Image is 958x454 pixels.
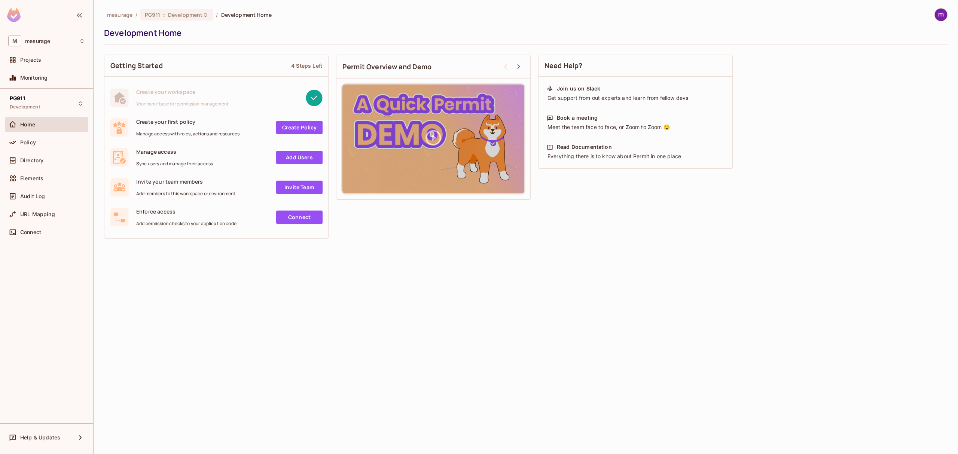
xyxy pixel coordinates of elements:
img: SReyMgAAAABJRU5ErkJggg== [7,8,21,22]
div: Book a meeting [557,114,598,122]
span: Home [20,122,36,128]
span: Directory [20,157,43,163]
a: Add Users [276,151,323,164]
span: Development Home [221,11,272,18]
span: Create your first policy [136,118,239,125]
span: PG911 [10,95,25,101]
a: Invite Team [276,181,323,194]
span: Add permission checks to your application code [136,221,237,227]
span: Need Help? [544,61,583,70]
span: Manage access with roles, actions and resources [136,131,239,137]
span: Create your workspace [136,88,229,95]
span: Connect [20,229,41,235]
img: mathieu hamel [935,9,947,21]
span: URL Mapping [20,211,55,217]
span: Add members to this workspace or environment [136,191,236,197]
li: / [135,11,137,18]
div: Join us on Slack [557,85,600,92]
div: Everything there is to know about Permit in one place [547,153,724,160]
span: Workspace: mesurage [25,38,50,44]
span: Development [168,11,202,18]
span: M [8,36,21,46]
a: Create Policy [276,121,323,134]
span: the active workspace [107,11,132,18]
span: Sync users and manage their access [136,161,213,167]
span: Your home base for permission management [136,101,229,107]
div: Get support from out experts and learn from fellow devs [547,94,724,102]
span: Manage access [136,148,213,155]
div: Development Home [104,27,944,39]
a: Connect [276,211,323,224]
li: / [216,11,218,18]
span: Help & Updates [20,435,60,441]
div: 4 Steps Left [291,62,322,69]
div: Read Documentation [557,143,612,151]
span: Permit Overview and Demo [342,62,432,71]
span: Policy [20,139,36,145]
span: Enforce access [136,208,237,215]
span: Development [10,104,40,110]
span: PG911 [145,11,160,18]
span: Monitoring [20,75,48,81]
span: Getting Started [110,61,163,70]
span: : [163,12,165,18]
span: Elements [20,175,43,181]
span: Audit Log [20,193,45,199]
span: Invite your team members [136,178,236,185]
div: Meet the team face to face, or Zoom to Zoom 😉 [547,123,724,131]
span: Projects [20,57,41,63]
